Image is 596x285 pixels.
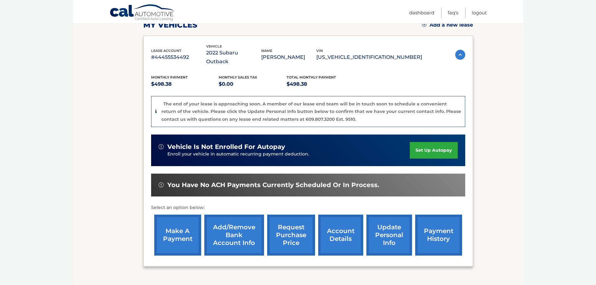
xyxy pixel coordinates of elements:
a: Logout [472,8,487,18]
p: $0.00 [219,80,287,89]
span: vehicle is not enrolled for autopay [167,143,285,151]
span: Monthly sales Tax [219,75,257,79]
span: Total Monthly Payment [287,75,336,79]
a: Add a new lease [422,22,473,28]
a: account details [318,215,363,256]
span: You have no ACH payments currently scheduled or in process. [167,181,379,189]
p: The end of your lease is approaching soon. A member of our lease end team will be in touch soon t... [161,101,461,122]
img: alert-white.svg [159,182,164,187]
a: make a payment [154,215,201,256]
span: Monthly Payment [151,75,188,79]
img: alert-white.svg [159,144,164,149]
p: $498.38 [287,80,354,89]
p: Select an option below: [151,204,465,211]
h2: my vehicles [143,20,197,30]
span: vehicle [206,44,222,48]
a: Dashboard [409,8,434,18]
span: name [261,48,272,53]
a: payment history [415,215,462,256]
p: $498.38 [151,80,219,89]
a: FAQ's [448,8,458,18]
p: [PERSON_NAME] [261,53,316,62]
a: set up autopay [410,142,457,159]
p: #44455534492 [151,53,206,62]
img: accordion-active.svg [455,50,465,60]
span: vin [316,48,323,53]
span: lease account [151,48,181,53]
a: Cal Automotive [110,4,175,22]
a: update personal info [366,215,412,256]
a: Add/Remove bank account info [204,215,264,256]
p: Enroll your vehicle in automatic recurring payment deduction. [167,151,410,158]
img: add.svg [422,23,426,27]
a: request purchase price [267,215,315,256]
p: 2022 Subaru Outback [206,48,261,66]
p: [US_VEHICLE_IDENTIFICATION_NUMBER] [316,53,422,62]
